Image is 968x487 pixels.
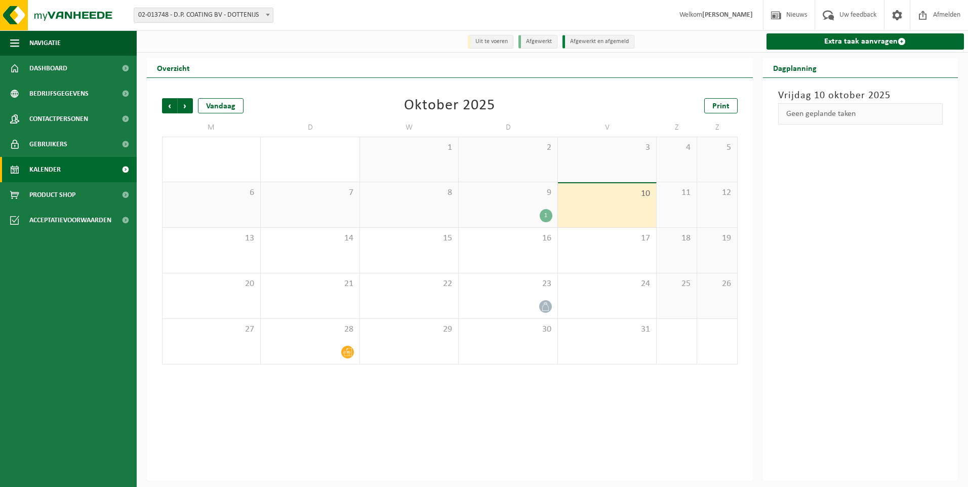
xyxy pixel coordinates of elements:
[702,187,732,198] span: 12
[29,81,89,106] span: Bedrijfsgegevens
[464,324,552,335] span: 30
[464,187,552,198] span: 9
[261,118,359,137] td: D
[563,233,651,244] span: 17
[563,142,651,153] span: 3
[662,142,692,153] span: 4
[702,142,732,153] span: 5
[459,118,557,137] td: D
[662,233,692,244] span: 18
[168,187,255,198] span: 6
[464,233,552,244] span: 16
[563,324,651,335] span: 31
[198,98,244,113] div: Vandaag
[168,233,255,244] span: 13
[702,278,732,290] span: 26
[266,233,354,244] span: 14
[134,8,273,22] span: 02-013748 - D.P. COATING BV - DOTTENIJS
[266,324,354,335] span: 28
[29,208,111,233] span: Acceptatievoorwaarden
[266,278,354,290] span: 21
[540,209,552,222] div: 1
[712,102,730,110] span: Print
[763,58,827,77] h2: Dagplanning
[365,142,453,153] span: 1
[365,324,453,335] span: 29
[518,35,557,49] li: Afgewerkt
[134,8,273,23] span: 02-013748 - D.P. COATING BV - DOTTENIJS
[29,106,88,132] span: Contactpersonen
[778,103,943,125] div: Geen geplande taken
[464,278,552,290] span: 23
[162,98,177,113] span: Vorige
[563,278,651,290] span: 24
[662,278,692,290] span: 25
[662,187,692,198] span: 11
[29,30,61,56] span: Navigatie
[147,58,200,77] h2: Overzicht
[704,98,738,113] a: Print
[558,118,657,137] td: V
[702,11,753,19] strong: [PERSON_NAME]
[468,35,513,49] li: Uit te voeren
[29,132,67,157] span: Gebruikers
[365,187,453,198] span: 8
[697,118,738,137] td: Z
[360,118,459,137] td: W
[563,188,651,199] span: 10
[404,98,495,113] div: Oktober 2025
[365,233,453,244] span: 15
[178,98,193,113] span: Volgende
[168,278,255,290] span: 20
[29,157,61,182] span: Kalender
[365,278,453,290] span: 22
[168,324,255,335] span: 27
[778,88,943,103] h3: Vrijdag 10 oktober 2025
[162,118,261,137] td: M
[657,118,697,137] td: Z
[29,182,75,208] span: Product Shop
[767,33,964,50] a: Extra taak aanvragen
[464,142,552,153] span: 2
[562,35,634,49] li: Afgewerkt en afgemeld
[266,187,354,198] span: 7
[702,233,732,244] span: 19
[29,56,67,81] span: Dashboard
